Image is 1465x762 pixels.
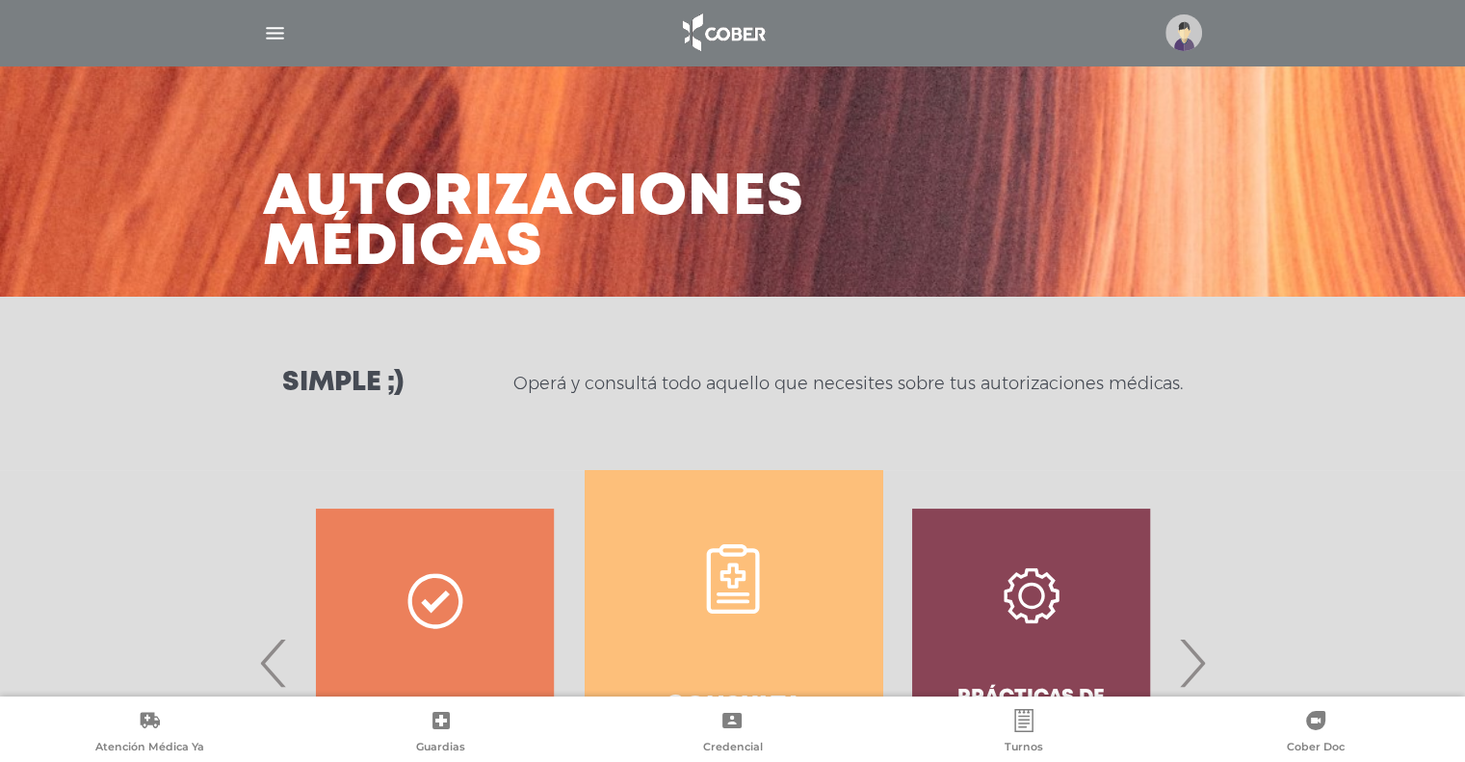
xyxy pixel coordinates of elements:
[255,611,293,715] span: Previous
[1287,740,1345,757] span: Cober Doc
[296,709,588,758] a: Guardias
[1173,611,1211,715] span: Next
[1169,709,1461,758] a: Cober Doc
[672,10,773,56] img: logo_cober_home-white.png
[702,740,762,757] span: Credencial
[1005,740,1043,757] span: Turnos
[513,372,1183,395] p: Operá y consultá todo aquello que necesites sobre tus autorizaciones médicas.
[1165,14,1202,51] img: profile-placeholder.svg
[4,709,296,758] a: Atención Médica Ya
[587,709,878,758] a: Credencial
[263,21,287,45] img: Cober_menu-lines-white.svg
[282,370,404,397] h3: Simple ;)
[263,173,804,274] h3: Autorizaciones médicas
[95,740,204,757] span: Atención Médica Ya
[416,740,465,757] span: Guardias
[878,709,1170,758] a: Turnos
